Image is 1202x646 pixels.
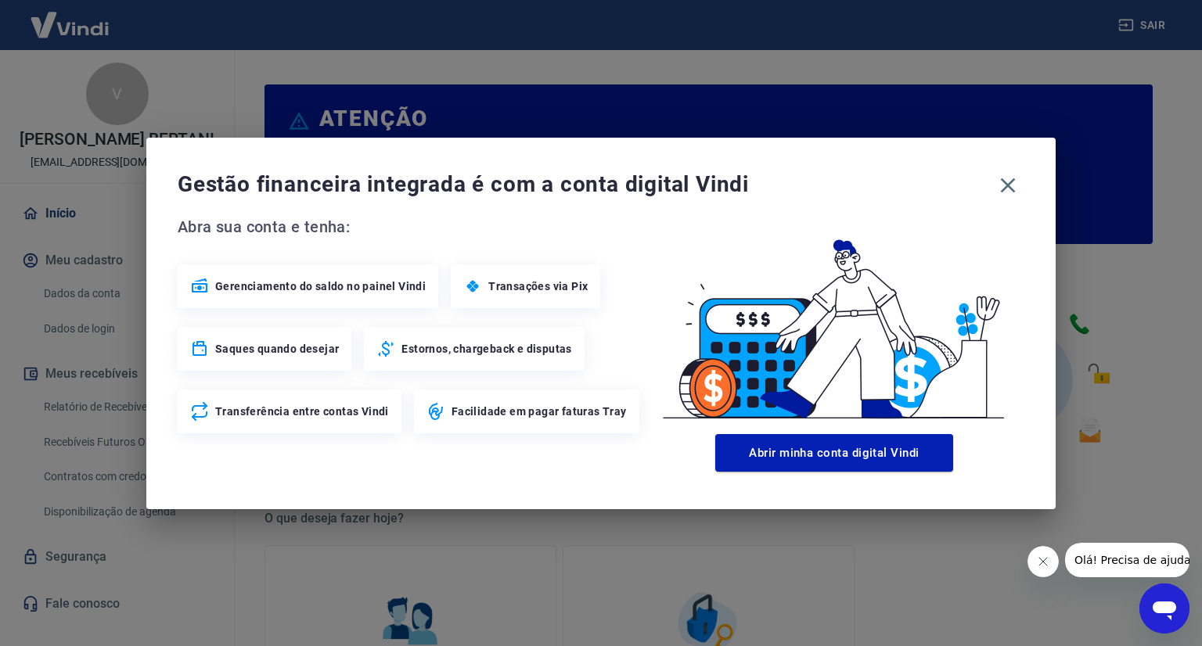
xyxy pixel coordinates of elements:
[452,404,627,419] span: Facilidade em pagar faturas Tray
[178,214,644,239] span: Abra sua conta e tenha:
[215,341,339,357] span: Saques quando desejar
[1139,583,1189,633] iframe: Botão para abrir a janela de mensagens
[215,404,389,419] span: Transferência entre contas Vindi
[488,278,588,294] span: Transações via Pix
[178,169,991,200] span: Gestão financeira integrada é com a conta digital Vindi
[715,434,953,472] button: Abrir minha conta digital Vindi
[9,11,131,23] span: Olá! Precisa de ajuda?
[401,341,571,357] span: Estornos, chargeback e disputas
[215,278,426,294] span: Gerenciamento do saldo no painel Vindi
[644,214,1024,428] img: Good Billing
[1027,546,1059,577] iframe: Fechar mensagem
[1065,543,1189,577] iframe: Mensagem da empresa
